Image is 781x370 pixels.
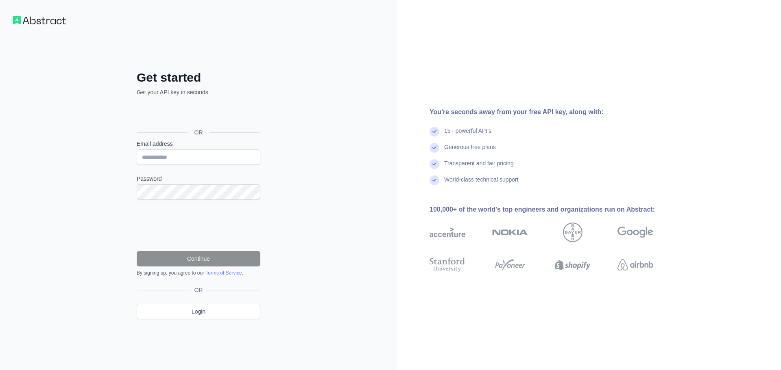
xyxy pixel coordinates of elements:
p: Get your API key in seconds [137,88,260,96]
div: By signing up, you agree to our . [137,270,260,276]
div: 15+ powerful API's [444,127,491,143]
span: OR [188,128,209,136]
img: shopify [555,256,591,274]
div: Generous free plans [444,143,496,159]
div: Transparent and fair pricing [444,159,514,175]
iframe: reCAPTCHA [137,210,260,241]
img: airbnb [617,256,653,274]
img: check mark [430,143,439,153]
button: Continue [137,251,260,266]
img: check mark [430,127,439,136]
img: Workflow [13,16,66,24]
div: You're seconds away from your free API key, along with: [430,107,679,117]
img: payoneer [492,256,528,274]
span: OR [191,286,206,294]
label: Email address [137,140,260,148]
img: check mark [430,175,439,185]
img: check mark [430,159,439,169]
img: accenture [430,223,465,242]
a: Login [137,304,260,319]
label: Password [137,175,260,183]
img: nokia [492,223,528,242]
img: google [617,223,653,242]
a: Terms of Service [205,270,242,276]
iframe: Botão "Fazer login com o Google" [133,105,263,123]
h2: Get started [137,70,260,85]
div: 100,000+ of the world's top engineers and organizations run on Abstract: [430,205,679,214]
img: bayer [563,223,582,242]
img: stanford university [430,256,465,274]
div: World-class technical support [444,175,519,192]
